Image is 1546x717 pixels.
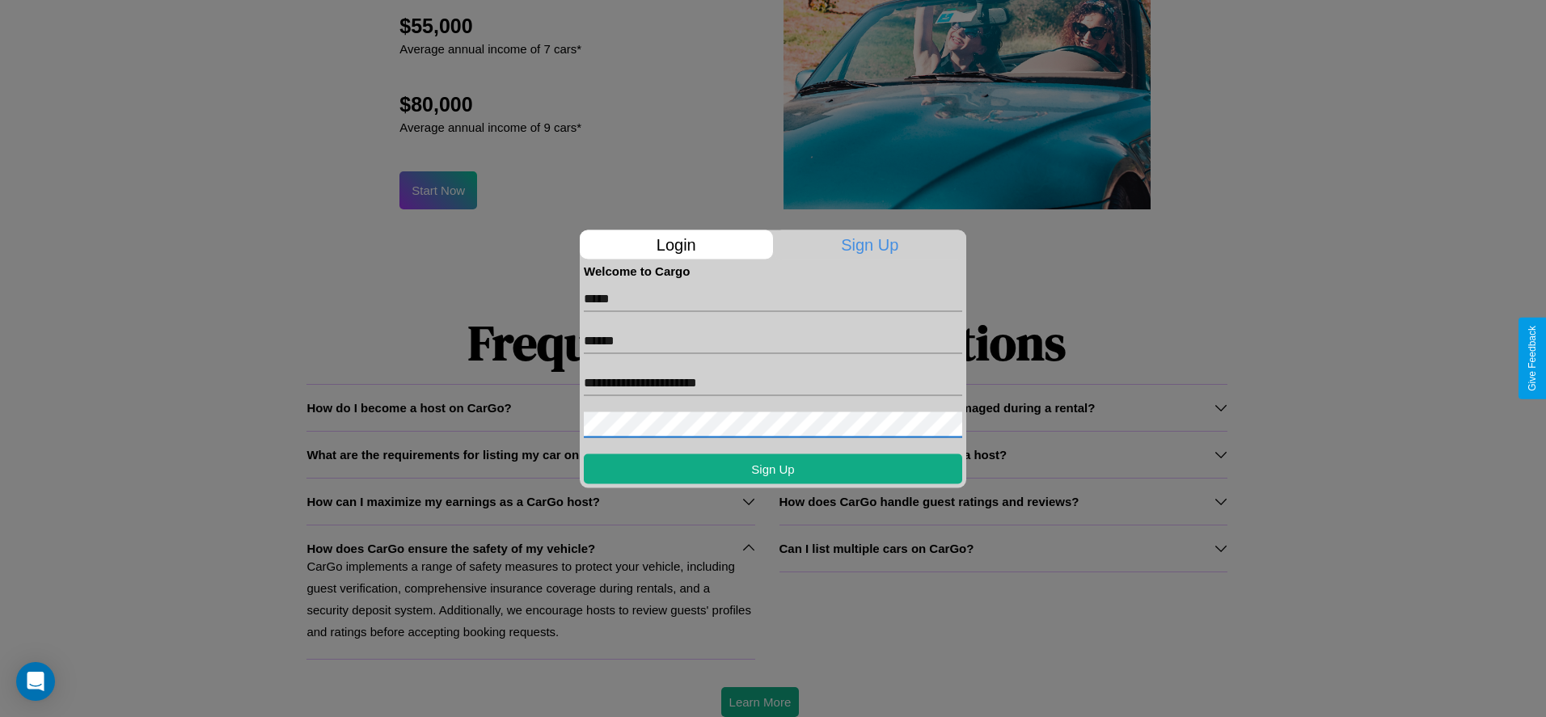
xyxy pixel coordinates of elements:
[1527,326,1538,391] div: Give Feedback
[584,264,962,277] h4: Welcome to Cargo
[580,230,773,259] p: Login
[584,453,962,483] button: Sign Up
[16,662,55,701] div: Open Intercom Messenger
[774,230,967,259] p: Sign Up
